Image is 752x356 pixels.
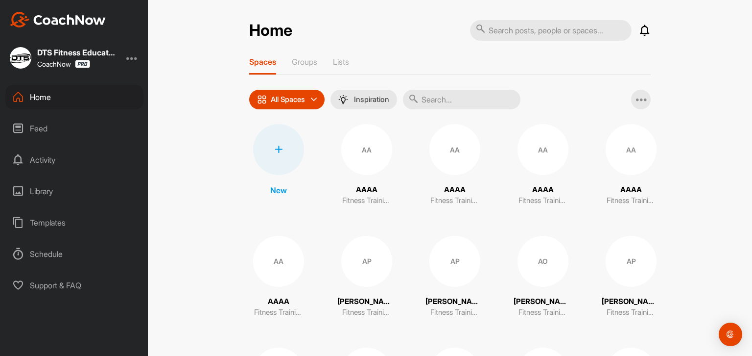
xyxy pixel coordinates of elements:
img: square_983aa09f91bea04d3341149cac9e38a3.jpg [10,47,31,69]
p: Spaces [249,57,276,67]
div: AP [606,236,657,287]
a: AAAAAAFitness Training [514,124,572,206]
a: AO[PERSON_NAME] - Barbell Strength OnlineFitness Training [514,236,572,318]
p: New [270,184,287,196]
p: AAAA [532,184,554,196]
div: AA [429,124,480,175]
div: Home [5,85,143,109]
a: AP[PERSON_NAME] - DTS Level 1 PortfolioFitness Training [425,236,484,318]
h2: Home [249,21,292,40]
p: All Spaces [271,96,305,103]
div: Templates [5,210,143,235]
p: AAAA [620,184,642,196]
div: Support & FAQ [5,273,143,298]
p: AAAA [268,296,289,307]
a: AAAAAAFitness Training [425,124,484,206]
input: Search... [403,90,520,109]
div: AA [341,124,392,175]
div: Activity [5,148,143,172]
a: AAAAAAFitness Training [337,124,396,206]
p: [PERSON_NAME] - DTS Level 1 Portfolio [337,296,396,307]
p: [PERSON_NAME] - DTS Level 1 Portfolio [602,296,660,307]
img: icon [257,95,267,104]
div: AA [253,236,304,287]
p: Fitness Training [607,195,656,206]
div: AO [517,236,568,287]
img: CoachNow Pro [75,60,90,68]
p: Fitness Training [430,195,479,206]
img: menuIcon [338,95,348,104]
p: AAAA [356,184,377,196]
input: Search posts, people or spaces... [470,20,632,41]
p: [PERSON_NAME] - DTS Level 1 Portfolio [425,296,484,307]
p: Fitness Training [342,195,391,206]
div: AP [341,236,392,287]
p: AAAA [444,184,466,196]
p: Fitness Training [342,307,391,318]
a: AP[PERSON_NAME] - DTS Level 1 PortfolioFitness Training [602,236,660,318]
div: Library [5,179,143,203]
div: AP [429,236,480,287]
a: AP[PERSON_NAME] - DTS Level 1 PortfolioFitness Training [337,236,396,318]
div: AA [517,124,568,175]
a: AAAAAAFitness Training [602,124,660,206]
p: Fitness Training [607,307,656,318]
div: Open Intercom Messenger [719,323,742,346]
p: Fitness Training [518,195,567,206]
p: Inspiration [354,96,389,103]
p: Fitness Training [518,307,567,318]
div: Schedule [5,242,143,266]
div: Feed [5,116,143,141]
div: CoachNow [37,60,90,68]
div: AA [606,124,657,175]
a: AAAAAAFitness Training [249,236,308,318]
p: Groups [292,57,317,67]
p: [PERSON_NAME] - Barbell Strength Online [514,296,572,307]
p: Fitness Training [430,307,479,318]
p: Fitness Training [254,307,303,318]
p: Lists [333,57,349,67]
img: CoachNow [10,12,106,27]
div: DTS Fitness Education [37,49,116,56]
